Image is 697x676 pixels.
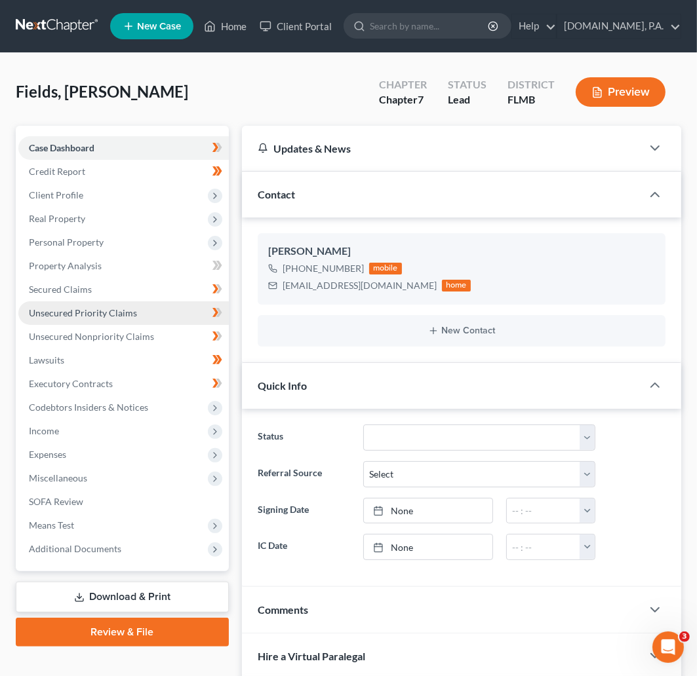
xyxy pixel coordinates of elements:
span: Client Profile [29,189,83,200]
span: 3 [679,631,690,642]
a: Secured Claims [18,278,229,301]
iframe: Intercom live chat [652,631,684,663]
span: Comments [258,603,308,616]
span: Case Dashboard [29,142,94,153]
span: Hire a Virtual Paralegal [258,650,365,662]
span: Codebtors Insiders & Notices [29,402,148,413]
a: Client Portal [253,14,338,38]
a: Unsecured Priority Claims [18,301,229,325]
span: Additional Documents [29,543,121,554]
a: Help [512,14,556,38]
span: Personal Property [29,236,104,248]
span: 7 [418,93,424,105]
span: SOFA Review [29,496,83,507]
a: Download & Print [16,582,229,612]
input: -- : -- [507,535,581,559]
span: Property Analysis [29,260,102,271]
span: New Case [137,22,181,31]
div: District [508,77,555,92]
div: [PERSON_NAME] [268,244,655,259]
span: Contact [258,188,295,200]
input: -- : -- [507,498,581,523]
span: Unsecured Priority Claims [29,307,137,318]
span: Fields, [PERSON_NAME] [16,82,188,101]
a: SOFA Review [18,490,229,514]
a: Home [197,14,253,38]
span: Income [29,425,59,436]
div: FLMB [508,92,555,107]
div: [EMAIL_ADDRESS][DOMAIN_NAME] [283,279,437,292]
label: IC Date [251,534,357,560]
span: Means Test [29,519,74,531]
div: Chapter [379,92,427,107]
div: [PHONE_NUMBER] [283,262,364,275]
span: Expenses [29,449,66,460]
span: Quick Info [258,379,307,392]
a: Case Dashboard [18,136,229,160]
span: Miscellaneous [29,472,87,483]
div: Chapter [379,77,427,92]
span: Real Property [29,213,85,224]
a: Lawsuits [18,348,229,372]
label: Referral Source [251,461,357,487]
span: Lawsuits [29,354,64,366]
a: Executory Contracts [18,372,229,396]
span: Credit Report [29,166,85,177]
a: Unsecured Nonpriority Claims [18,325,229,348]
a: Credit Report [18,160,229,183]
label: Status [251,424,357,451]
a: [DOMAIN_NAME], P.A. [557,14,681,38]
div: home [442,280,471,291]
a: None [364,498,492,523]
div: Status [448,77,487,92]
a: Review & File [16,618,229,647]
div: Lead [448,92,487,107]
label: Signing Date [251,498,357,524]
button: Preview [576,77,666,107]
button: New Contact [268,326,655,336]
a: None [364,535,492,559]
a: Property Analysis [18,254,229,278]
span: Secured Claims [29,284,92,295]
div: Updates & News [258,141,626,155]
span: Executory Contracts [29,378,113,389]
div: mobile [369,263,402,274]
span: Unsecured Nonpriority Claims [29,331,154,342]
input: Search by name... [370,14,490,38]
